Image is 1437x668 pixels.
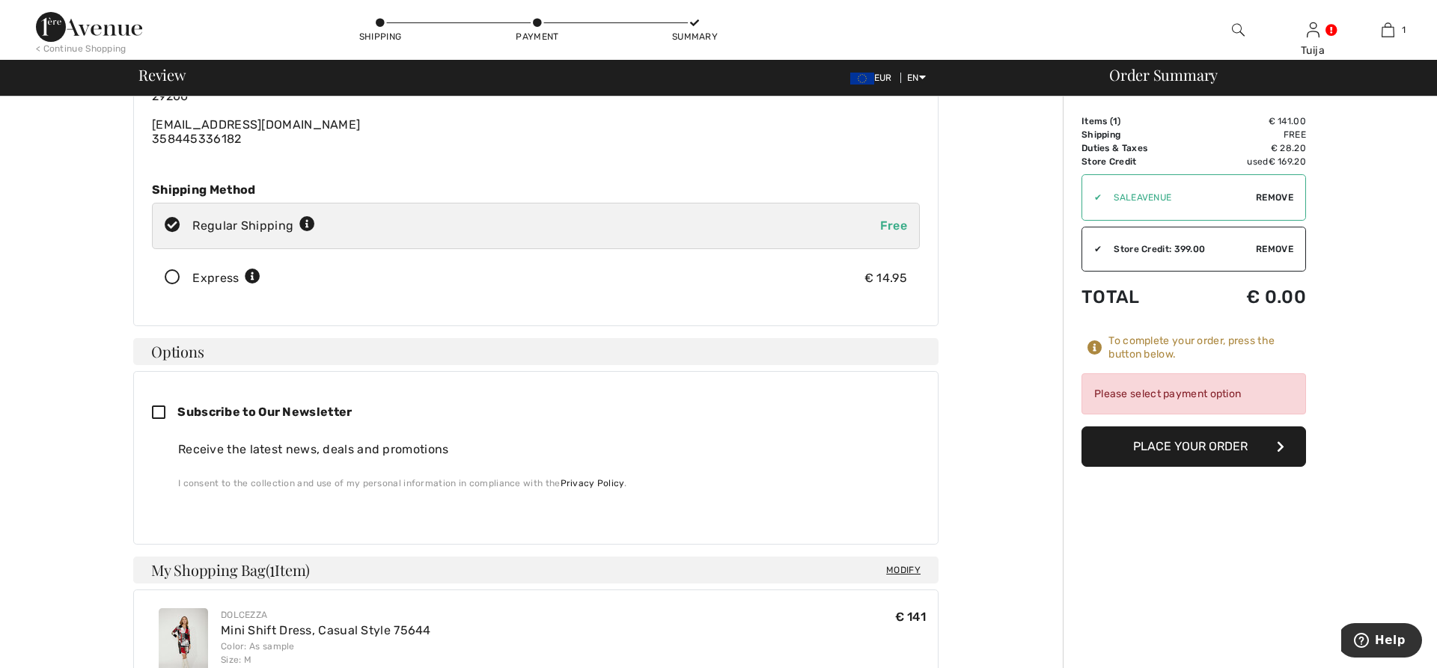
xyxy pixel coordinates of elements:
[1082,242,1102,256] div: ✔
[1081,373,1306,414] div: Please select payment option
[177,405,352,419] span: Subscribe to Our Newsletter
[515,30,560,43] div: Payment
[133,557,939,583] h4: My Shopping Bag
[358,30,403,43] div: Shipping
[907,73,926,83] span: EN
[880,218,907,233] span: Free
[36,42,126,55] div: < Continue Shopping
[221,623,431,637] a: Mini Shift Dress, Casual Style 75644
[1081,128,1199,141] td: Shipping
[850,73,898,83] span: EUR
[561,478,624,488] a: Privacy Policy
[1082,191,1102,204] div: ✔
[221,640,431,667] div: Color: As sample Size: M
[1269,156,1306,167] span: € 169.20
[192,269,260,287] div: Express
[152,60,294,102] span: Pirintie 8 Harjavalta, Satakunta, FI 29200
[1081,114,1199,128] td: Items ( )
[886,563,921,577] span: Modify
[672,30,717,43] div: Summary
[1256,242,1293,256] span: Remove
[1307,22,1319,37] a: Sign In
[133,338,939,365] h4: Options
[152,183,920,197] div: Shipping Method
[1108,334,1306,361] div: To complete your order, press the button below.
[178,477,908,490] div: I consent to the collection and use of my personal information in compliance with the .
[864,269,907,287] div: € 14.95
[895,610,927,624] span: € 141
[178,441,908,459] div: Receive the latest news, deals and promotions
[1199,272,1306,322] td: € 0.00
[1199,141,1306,155] td: € 28.20
[1081,272,1199,322] td: Total
[1199,114,1306,128] td: € 141.00
[1382,21,1394,39] img: My Bag
[269,559,275,578] span: 1
[1351,21,1424,39] a: 1
[1276,43,1349,58] div: Tuija
[192,217,315,235] div: Regular Shipping
[1081,141,1199,155] td: Duties & Taxes
[266,560,310,580] span: ( Item)
[1256,191,1293,204] span: Remove
[221,608,431,622] div: Dolcezza
[1081,426,1306,467] button: Place Your Order
[850,73,874,85] img: Euro
[1102,175,1256,220] input: Promo code
[1199,155,1306,168] td: used
[1081,155,1199,168] td: Store Credit
[138,67,186,82] span: Review
[1402,23,1406,37] span: 1
[36,12,142,42] img: 1ère Avenue
[1232,21,1245,39] img: search the website
[1199,128,1306,141] td: Free
[1307,21,1319,39] img: My Info
[1091,67,1428,82] div: Order Summary
[1102,242,1256,256] div: Store Credit: 399.00
[1341,623,1422,661] iframe: Opens a widget where you can find more information
[1113,116,1117,126] span: 1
